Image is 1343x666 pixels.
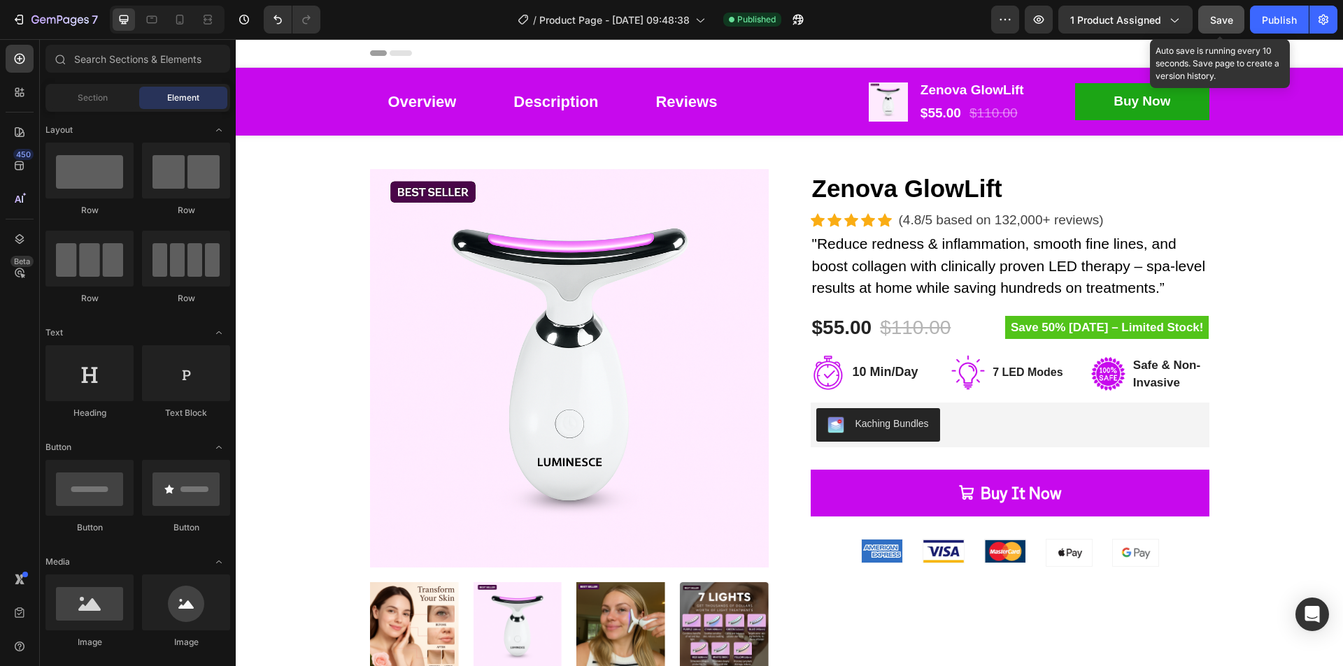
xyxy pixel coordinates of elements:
[575,430,974,477] button: Buy It Now
[878,52,935,73] div: Buy Now
[142,407,230,419] div: Text Block
[1070,13,1161,27] span: 1 product assigned
[855,317,890,352] img: Alt Image
[208,436,230,458] span: Toggle open
[45,292,134,305] div: Row
[45,45,230,73] input: Search Sections & Elements
[626,500,667,523] img: gempages_584193230162101002-7dede525-4dda-4dd5-950d-77b5d49b2f7a.png
[167,92,199,104] span: Element
[575,316,610,351] img: Alt Image
[839,44,973,81] button: Buy Now
[45,407,134,419] div: Heading
[683,63,727,86] div: $55.00
[278,51,362,74] div: Description
[539,13,690,27] span: Product Page - [DATE] 09:48:38
[1210,14,1233,26] span: Save
[45,326,63,339] span: Text
[617,326,683,340] strong: 10 Min/Day
[620,377,693,392] div: Kaching Bundles
[1295,598,1329,631] div: Open Intercom Messenger
[643,273,716,305] div: $110.00
[715,316,750,351] img: Alt Image
[45,124,73,136] span: Layout
[208,551,230,573] span: Toggle open
[745,439,826,469] div: Buy It Now
[592,377,609,394] img: KachingBundles.png
[688,500,728,524] img: gempages_584193230162101002-6483b9d2-7aa9-46da-a8e6-0d201c148281.png
[142,204,230,217] div: Row
[45,441,71,454] span: Button
[737,13,776,26] span: Published
[78,92,108,104] span: Section
[732,63,783,86] div: $110.00
[811,500,856,527] img: gempages_584193230162101002-4bdfc7dc-60a6-4127-9d32-680f6e705249.png
[45,556,70,568] span: Media
[1262,13,1297,27] div: Publish
[663,171,868,191] p: (4.8/5 based on 132,000+ reviews)
[581,369,704,403] button: Kaching Bundles
[757,327,827,339] strong: 7 LED Modes
[576,194,972,260] p: "Reduce redness & inflammation, smooth fine lines, and boost collagen with clinically proven LED ...
[45,204,134,217] div: Row
[10,256,34,267] div: Beta
[264,6,320,34] div: Undo/Redo
[13,149,34,160] div: 450
[877,500,923,527] img: gempages_584193230162101002-151d31f6-3f2f-449f-84f9-a684474a4615.png
[575,273,638,305] div: $55.00
[749,500,790,524] img: gempages_584193230162101002-f4658287-aa24-4af0-9439-733cd57637de.png
[1250,6,1309,34] button: Publish
[260,43,381,82] a: Description
[45,521,134,534] div: Button
[533,13,537,27] span: /
[402,43,499,82] a: Reviews
[208,119,230,141] span: Toggle open
[142,636,230,649] div: Image
[683,40,817,63] h2: Zenova GlowLift
[1198,6,1244,34] button: Save
[1058,6,1193,34] button: 1 product assigned
[420,51,481,74] div: Reviews
[575,130,974,170] h2: Zenova GlowLift
[208,321,230,344] span: Toggle open
[236,39,1343,666] iframe: Design area
[769,277,974,301] pre: Save 50% [DATE] – Limited Stock!
[897,317,972,353] p: Safe & Non-Invasive
[6,6,104,34] button: 7
[45,636,134,649] div: Image
[142,292,230,305] div: Row
[142,521,230,534] div: Button
[92,11,98,28] p: 7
